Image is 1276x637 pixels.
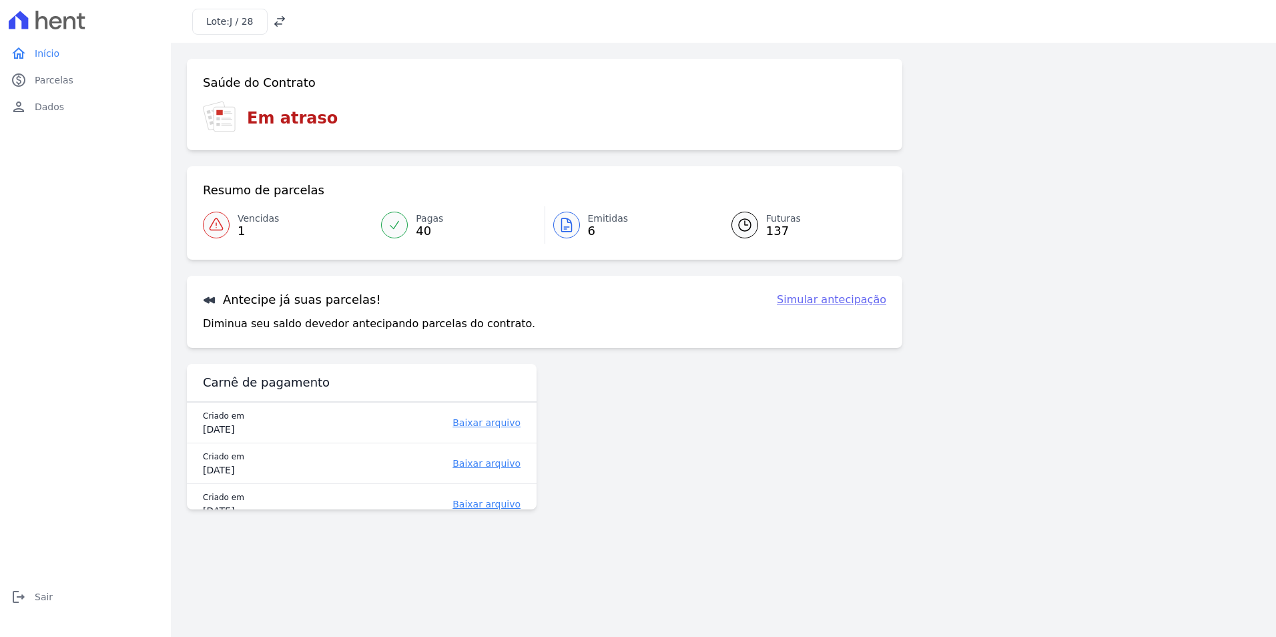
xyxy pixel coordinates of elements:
[416,226,443,236] span: 40
[5,40,166,67] a: homeInício
[35,73,73,87] span: Parcelas
[203,409,319,423] div: Criado em
[203,463,319,477] div: [DATE]
[203,450,319,463] div: Criado em
[203,504,319,517] div: [DATE]
[545,206,715,244] a: Emitidas 6
[203,423,319,436] div: [DATE]
[416,212,443,226] span: Pagas
[247,106,338,130] h3: Em atraso
[715,206,886,244] a: Futuras 137
[238,226,279,236] span: 1
[373,206,544,244] a: Pagas 40
[203,292,381,308] h3: Antecipe já suas parcelas!
[230,16,254,27] span: J / 28
[203,491,319,504] div: Criado em
[777,292,886,308] a: Simular antecipação
[203,182,324,198] h3: Resumo de parcelas
[203,316,535,332] p: Diminua seu saldo devedor antecipando parcelas do contrato.
[5,584,166,610] a: logoutSair
[203,75,316,91] h3: Saúde do Contrato
[588,226,629,236] span: 6
[35,590,53,604] span: Sair
[766,212,801,226] span: Futuras
[11,45,27,61] i: home
[206,15,254,29] h3: Lote:
[5,67,166,93] a: paidParcelas
[11,72,27,88] i: paid
[238,212,279,226] span: Vencidas
[35,100,64,114] span: Dados
[5,93,166,120] a: personDados
[11,589,27,605] i: logout
[351,416,521,429] a: Baixar arquivo
[588,212,629,226] span: Emitidas
[203,375,330,391] h3: Carnê de pagamento
[203,206,373,244] a: Vencidas 1
[11,99,27,115] i: person
[35,47,59,60] span: Início
[351,457,521,470] a: Baixar arquivo
[351,497,521,511] a: Baixar arquivo
[766,226,801,236] span: 137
